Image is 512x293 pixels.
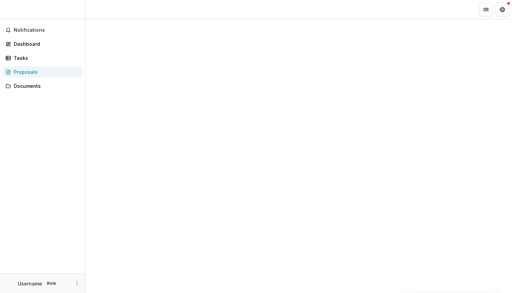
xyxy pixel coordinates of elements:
div: Documents [14,82,77,90]
button: More [73,279,81,288]
span: Notifications [14,27,80,33]
a: Proposals [3,66,82,78]
div: Dashboard [14,40,77,48]
button: Notifications [3,25,82,36]
button: Get Help [496,3,509,16]
p: Role [45,280,58,287]
p: Username [18,280,42,287]
a: Tasks [3,52,82,64]
button: Partners [479,3,493,16]
div: Tasks [14,54,77,62]
div: Proposals [14,68,77,76]
a: Documents [3,80,82,92]
a: Dashboard [3,38,82,50]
